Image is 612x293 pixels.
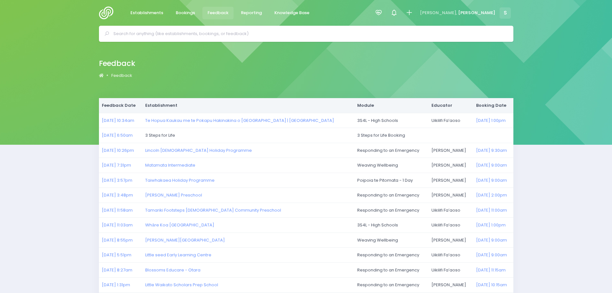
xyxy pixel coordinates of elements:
[145,192,202,198] a: [PERSON_NAME] Preschool
[274,10,309,16] span: Knowledge Base
[102,117,134,124] a: [DATE] 10:34am
[125,7,169,19] a: Establishments
[428,98,473,113] th: Educator
[145,207,281,213] a: Tamariki Footsteps [DEMOGRAPHIC_DATA] Community Preschool
[354,278,429,293] td: Responding to an Emergency
[102,177,132,183] a: [DATE] 3:57pm
[171,7,200,19] a: Bookings
[473,98,513,113] th: Booking Date
[102,147,134,153] a: [DATE] 10:26pm
[202,7,234,19] a: Feedback
[354,188,429,203] td: Responding to an Emergency
[145,237,225,243] a: [PERSON_NAME][GEOGRAPHIC_DATA]
[176,10,195,16] span: Bookings
[476,252,507,258] a: [DATE] 9:00am
[354,233,429,248] td: Weaving Wellbeing
[99,59,135,68] h2: Feedback
[145,282,218,288] a: Little Waikato Scholars Prep School
[102,192,133,198] a: [DATE] 3:48pm
[476,162,507,168] a: [DATE] 9:00am
[476,117,506,124] a: [DATE] 1:00pm
[102,282,130,288] a: [DATE] 1:31pm
[130,10,163,16] span: Establishments
[113,29,504,39] input: Search for anything (like establishments, bookings, or feedback)
[420,10,457,16] span: [PERSON_NAME],
[269,7,315,19] a: Knowledge Base
[476,207,507,213] a: [DATE] 11:00am
[428,233,473,248] td: [PERSON_NAME]
[99,98,142,113] th: Feedback Date
[354,218,429,233] td: 3S4L - High Schools
[428,173,473,188] td: [PERSON_NAME]
[428,218,473,233] td: Uikilifi Fa’aoso
[145,132,175,138] span: 3 Steps for Life
[145,177,215,183] a: Taiwhakaea Holiday Programme
[102,222,133,228] a: [DATE] 11:03am
[354,158,429,173] td: Weaving Wellbeing
[476,177,507,183] a: [DATE] 9:00am
[208,10,228,16] span: Feedback
[111,72,132,79] a: Feedback
[428,158,473,173] td: [PERSON_NAME]
[354,113,429,128] td: 3S4L - High Schools
[145,162,195,168] a: Matamata Intermediate
[102,207,133,213] a: [DATE] 11:58am
[145,222,214,228] a: Whāre Koa [GEOGRAPHIC_DATA]
[476,237,507,243] a: [DATE] 9:00am
[428,203,473,218] td: Uikilifi Fa’aoso
[428,188,473,203] td: [PERSON_NAME]
[145,117,334,124] a: Te Hopua Kaukau me te Pokapu Hakinakina o [GEOGRAPHIC_DATA] | [GEOGRAPHIC_DATA]
[458,10,495,16] span: [PERSON_NAME]
[476,147,507,153] a: [DATE] 9:30am
[476,282,507,288] a: [DATE] 10:15am
[145,147,252,153] a: Lincoln [DEMOGRAPHIC_DATA] Holiday Programme
[476,222,506,228] a: [DATE] 1:00pm
[354,128,513,143] td: 3 Steps for Life Booking
[428,143,473,158] td: [PERSON_NAME]
[102,267,132,273] a: [DATE] 8:27am
[102,252,131,258] a: [DATE] 5:51pm
[476,267,506,273] a: [DATE] 11:15am
[428,113,473,128] td: Uikilifi Fa’aoso
[428,248,473,263] td: Uikilifi Fa’aoso
[354,98,429,113] th: Module
[145,252,211,258] a: Little seed Early Learning Centre
[99,6,117,19] img: Logo
[428,262,473,278] td: Uikilifi Fa’aoso
[102,237,133,243] a: [DATE] 8:55pm
[241,10,262,16] span: Reporting
[236,7,267,19] a: Reporting
[500,7,511,19] span: S
[102,162,131,168] a: [DATE] 7:31pm
[354,143,429,158] td: Responding to an Emergency
[354,262,429,278] td: Responding to an Emergency
[354,173,429,188] td: Poipoia te Pitomata - 1 Day
[102,132,133,138] a: [DATE] 6:50am
[354,248,429,263] td: Responding to an Emergency
[354,203,429,218] td: Responding to an Emergency
[145,267,200,273] a: Blossoms Educare - Otara
[428,278,473,293] td: [PERSON_NAME]
[142,98,354,113] th: Establishment
[476,192,507,198] a: [DATE] 2:00pm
